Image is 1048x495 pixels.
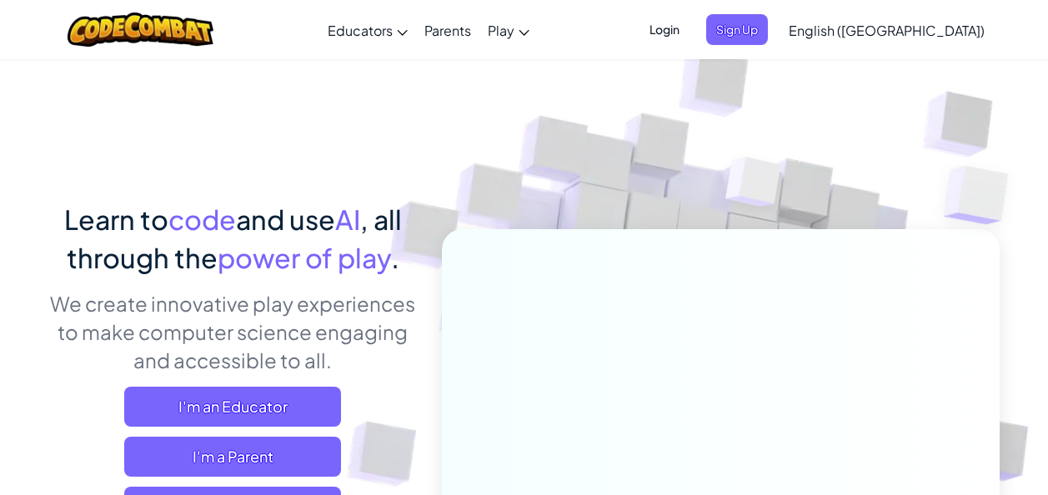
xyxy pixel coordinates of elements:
[168,202,236,236] span: code
[68,12,213,47] img: CodeCombat logo
[218,241,391,274] span: power of play
[124,387,341,427] a: I'm an Educator
[706,14,768,45] button: Sign Up
[391,241,399,274] span: .
[789,22,985,39] span: English ([GEOGRAPHIC_DATA])
[335,202,360,236] span: AI
[64,202,168,236] span: Learn to
[49,289,417,374] p: We create innovative play experiences to make computer science engaging and accessible to all.
[479,7,538,52] a: Play
[488,22,514,39] span: Play
[694,124,814,248] img: Overlap cubes
[780,7,993,52] a: English ([GEOGRAPHIC_DATA])
[639,14,689,45] button: Login
[236,202,335,236] span: and use
[328,22,393,39] span: Educators
[319,7,416,52] a: Educators
[416,7,479,52] a: Parents
[124,437,341,477] a: I'm a Parent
